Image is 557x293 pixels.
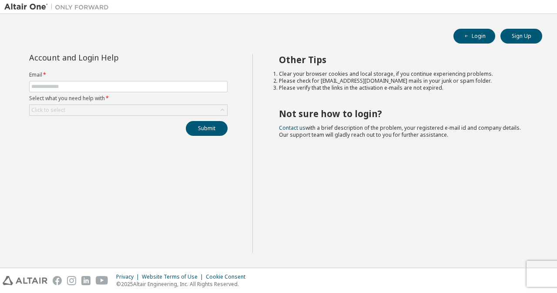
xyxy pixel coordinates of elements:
img: youtube.svg [96,276,108,285]
li: Please verify that the links in the activation e-mails are not expired. [279,84,527,91]
div: Cookie Consent [206,273,251,280]
label: Select what you need help with [29,95,228,102]
button: Login [453,29,495,44]
span: with a brief description of the problem, your registered e-mail id and company details. Our suppo... [279,124,521,138]
label: Email [29,71,228,78]
li: Clear your browser cookies and local storage, if you continue experiencing problems. [279,71,527,77]
h2: Other Tips [279,54,527,65]
img: altair_logo.svg [3,276,47,285]
img: instagram.svg [67,276,76,285]
div: Website Terms of Use [142,273,206,280]
img: Altair One [4,3,113,11]
div: Click to select [31,107,65,114]
div: Account and Login Help [29,54,188,61]
li: Please check for [EMAIL_ADDRESS][DOMAIN_NAME] mails in your junk or spam folder. [279,77,527,84]
p: © 2025 Altair Engineering, Inc. All Rights Reserved. [116,280,251,288]
button: Sign Up [500,29,542,44]
img: facebook.svg [53,276,62,285]
button: Submit [186,121,228,136]
h2: Not sure how to login? [279,108,527,119]
img: linkedin.svg [81,276,91,285]
div: Click to select [30,105,227,115]
div: Privacy [116,273,142,280]
a: Contact us [279,124,305,131]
